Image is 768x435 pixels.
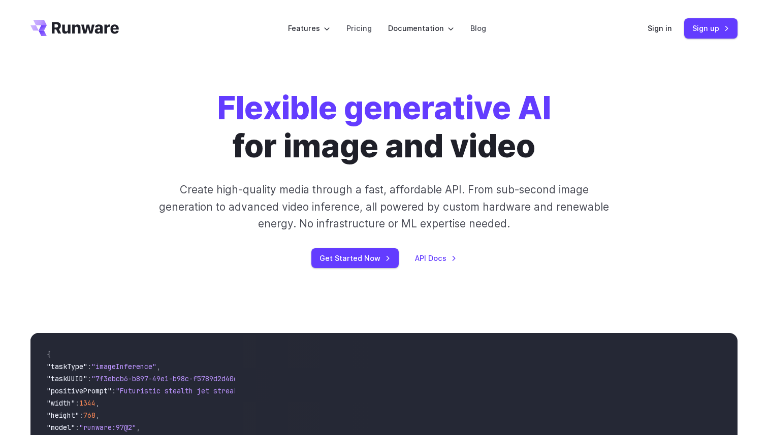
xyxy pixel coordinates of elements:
[288,22,330,34] label: Features
[75,423,79,432] span: :
[47,386,112,395] span: "positivePrompt"
[648,22,672,34] a: Sign in
[47,374,87,383] span: "taskUUID"
[47,398,75,408] span: "width"
[136,423,140,432] span: ,
[217,89,551,127] strong: Flexible generative AI
[470,22,486,34] a: Blog
[346,22,372,34] a: Pricing
[415,252,457,264] a: API Docs
[79,423,136,432] span: "runware:97@2"
[47,411,79,420] span: "height"
[311,248,399,268] a: Get Started Now
[156,362,161,371] span: ,
[388,22,454,34] label: Documentation
[684,18,738,38] a: Sign up
[47,423,75,432] span: "model"
[217,89,551,165] h1: for image and video
[75,398,79,408] span: :
[83,411,95,420] span: 768
[87,362,91,371] span: :
[79,398,95,408] span: 1344
[112,386,116,395] span: :
[79,411,83,420] span: :
[91,374,246,383] span: "7f3ebcb6-b897-49e1-b98c-f5789d2d40d7"
[95,398,100,408] span: ,
[91,362,156,371] span: "imageInference"
[158,181,611,232] p: Create high-quality media through a fast, affordable API. From sub-second image generation to adv...
[47,350,51,359] span: {
[116,386,486,395] span: "Futuristic stealth jet streaking through a neon-lit cityscape with glowing purple exhaust"
[95,411,100,420] span: ,
[87,374,91,383] span: :
[47,362,87,371] span: "taskType"
[30,20,119,36] a: Go to /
